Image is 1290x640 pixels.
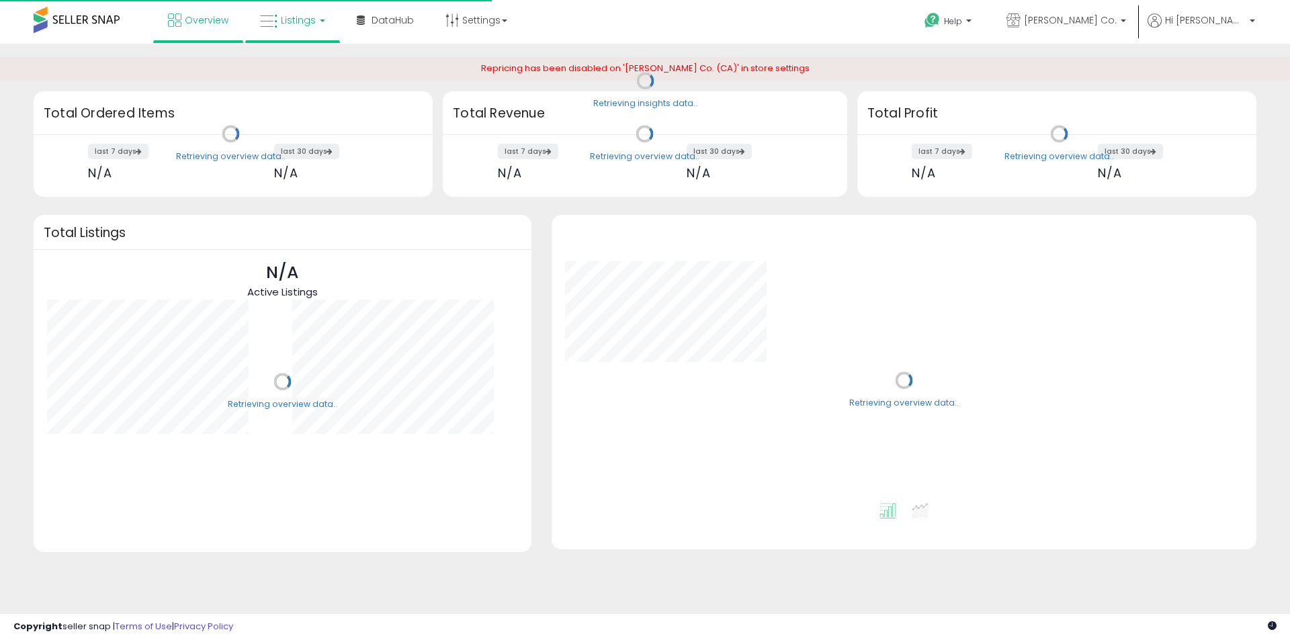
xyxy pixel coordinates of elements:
div: Retrieving overview data.. [1004,150,1114,163]
a: Terms of Use [115,620,172,633]
a: Privacy Policy [174,620,233,633]
div: Retrieving overview data.. [176,150,286,163]
span: Repricing has been disabled on '[PERSON_NAME] Co. (CA)' in store settings [481,62,810,75]
span: Overview [185,13,228,27]
a: Help [914,2,985,44]
div: Retrieving overview data.. [228,398,337,410]
span: Listings [281,13,316,27]
span: Hi [PERSON_NAME] [1165,13,1246,27]
div: Retrieving overview data.. [590,150,699,163]
span: [PERSON_NAME] Co. [1024,13,1117,27]
span: DataHub [372,13,414,27]
div: Retrieving overview data.. [849,397,959,409]
i: Get Help [924,12,941,29]
a: Hi [PERSON_NAME] [1148,13,1255,44]
span: Help [944,15,962,27]
strong: Copyright [13,620,62,633]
